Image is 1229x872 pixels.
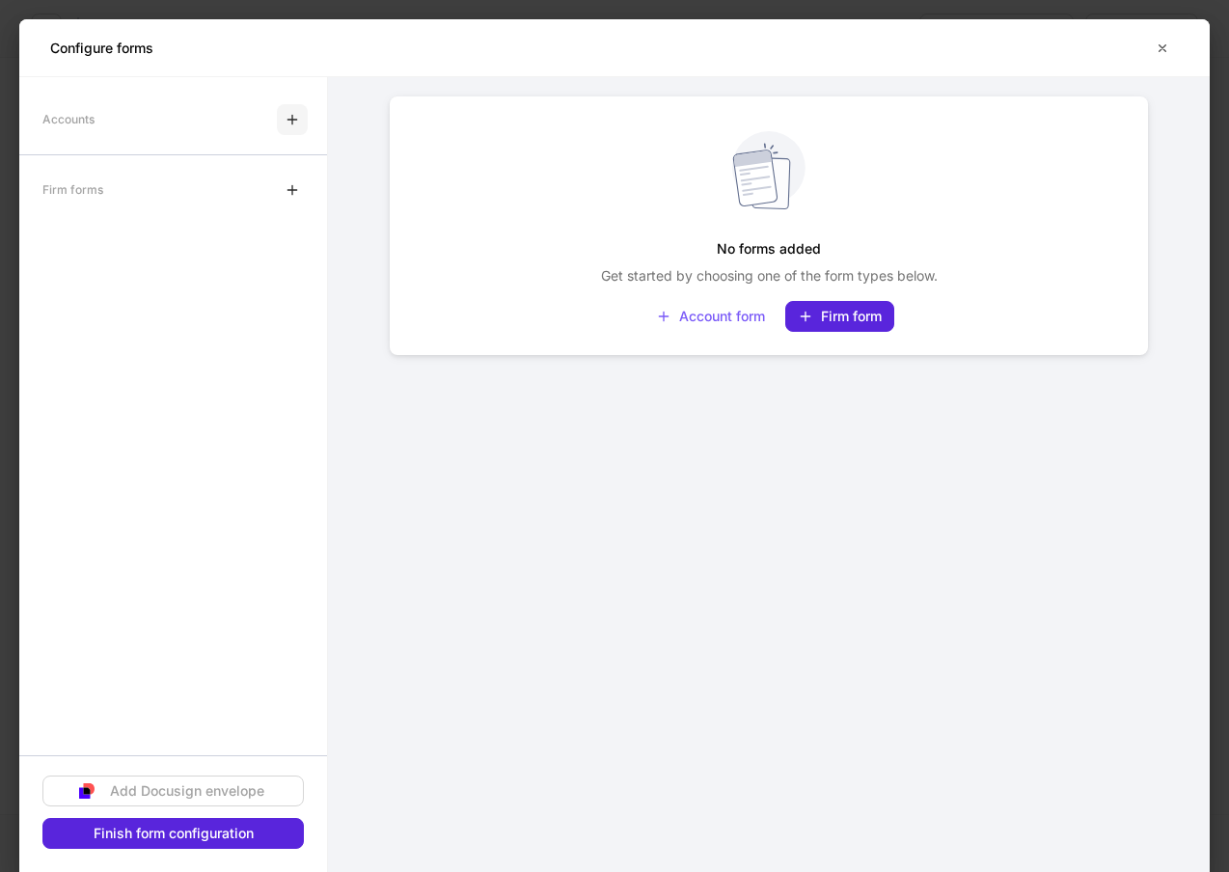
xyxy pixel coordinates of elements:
[50,39,153,58] h5: Configure forms
[42,102,95,136] div: Accounts
[717,232,821,266] h5: No forms added
[601,266,938,286] p: Get started by choosing one of the form types below.
[94,827,254,840] div: Finish form configuration
[42,173,103,206] div: Firm forms
[643,301,778,332] button: Account form
[656,309,765,324] div: Account form
[798,309,882,324] div: Firm form
[785,301,894,332] button: Firm form
[42,818,304,849] button: Finish form configuration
